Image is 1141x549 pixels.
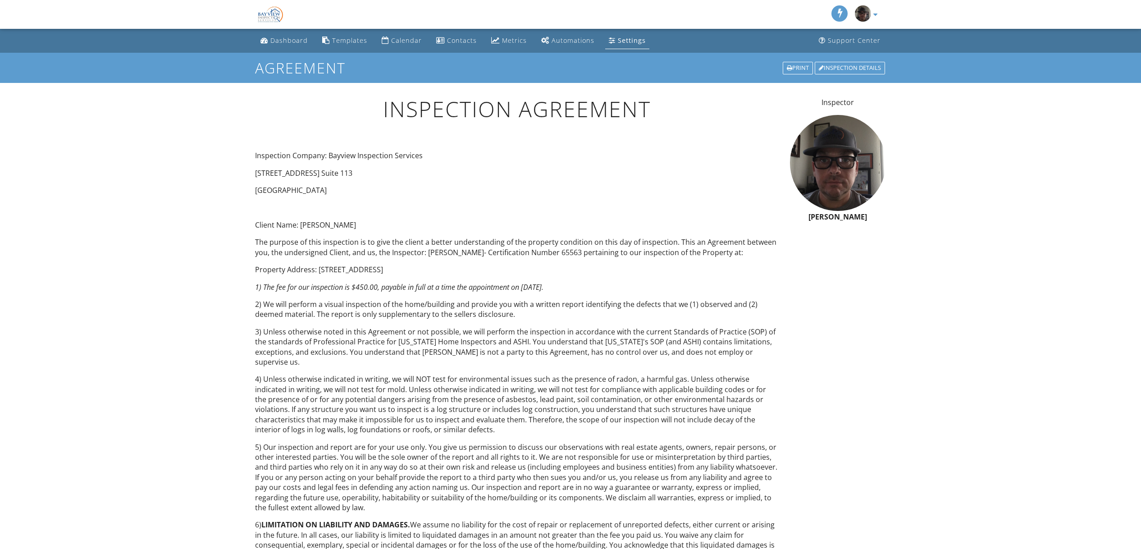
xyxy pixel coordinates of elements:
h1: Agreement [255,60,886,76]
div: Print [783,62,813,74]
p: [GEOGRAPHIC_DATA] [255,185,779,195]
h1: Inspection Agreement [255,97,779,121]
img: Bayview Inspection Services [255,2,286,27]
a: Templates [319,32,371,49]
a: Settings [605,32,649,49]
p: Inspection Company: Bayview Inspection Services [255,151,779,160]
strong: LIMITATION ON LIABILITY AND DAMAGES. [261,520,410,530]
div: Inspection Details [815,62,885,74]
div: Calendar [391,36,422,45]
div: Contacts [447,36,477,45]
p: The purpose of this inspection is to give the client a better understanding of the property condi... [255,237,779,257]
p: 3) Unless otherwise noted in this Agreement or not possible, we will perform the inspection in ac... [255,327,779,367]
em: 1) The fee for our inspection is $450.00, payable in full at a time the appointment on [DATE]. [255,282,543,292]
div: Settings [618,36,646,45]
div: Metrics [502,36,527,45]
div: Support Center [828,36,881,45]
img: img_1790.jpg [855,5,871,22]
a: Metrics [488,32,530,49]
a: Support Center [815,32,884,49]
a: Calendar [378,32,425,49]
p: 4) Unless otherwise indicated in writing, we will NOT test for environmental issues such as the p... [255,374,779,435]
a: Automations (Basic) [538,32,598,49]
p: [STREET_ADDRESS] Suite 113 [255,168,779,178]
div: Automations [552,36,594,45]
div: Templates [332,36,367,45]
a: Inspection Details [814,61,886,75]
p: 5) Our inspection and report are for your use only. You give us permission to discuss our observa... [255,442,779,513]
p: Property Address: [STREET_ADDRESS] [255,265,779,274]
a: Dashboard [257,32,311,49]
p: Inspector [790,97,886,107]
img: img_1790.jpg [790,115,886,211]
p: Client Name: [PERSON_NAME] [255,220,779,230]
div: Dashboard [270,36,308,45]
a: Print [782,61,814,75]
h6: [PERSON_NAME] [790,213,886,221]
p: 2) We will perform a visual inspection of the home/building and provide you with a written report... [255,299,779,320]
a: Contacts [433,32,480,49]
